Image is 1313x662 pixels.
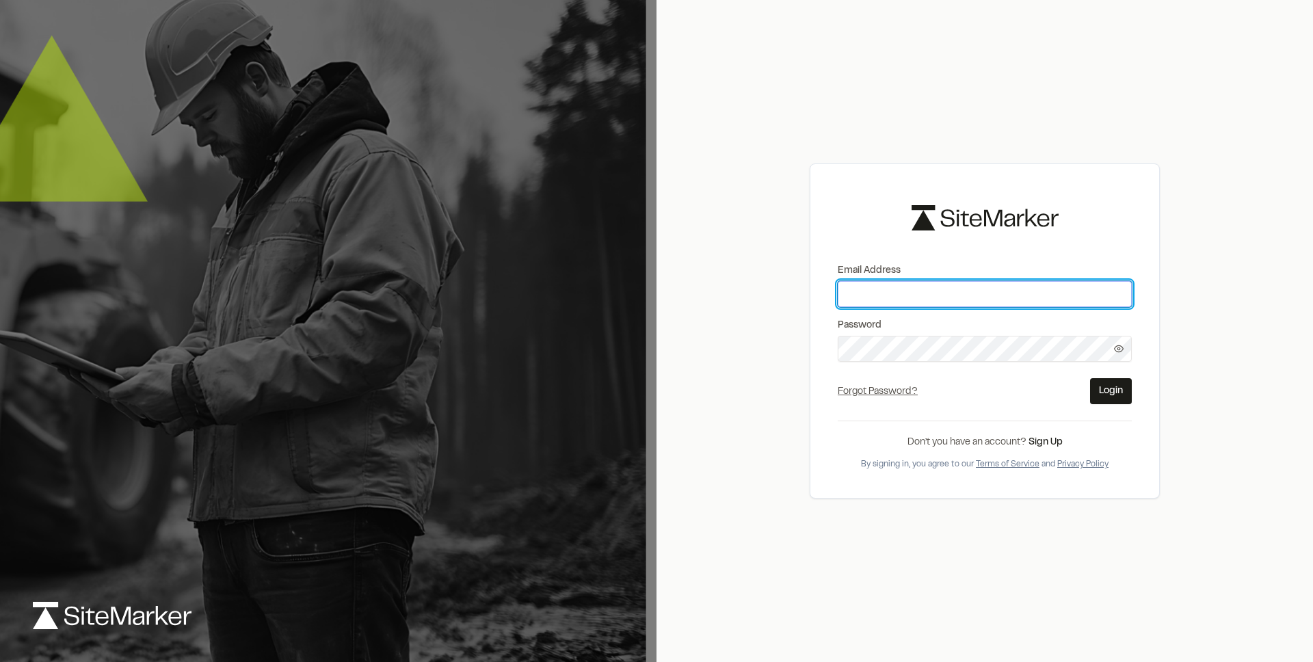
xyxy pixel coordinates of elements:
button: Terms of Service [976,458,1039,471]
div: Don’t you have an account? [838,435,1132,450]
label: Password [838,318,1132,333]
img: logo-white-rebrand.svg [33,602,191,629]
img: logo-black-rebrand.svg [912,205,1059,230]
div: By signing in, you agree to our and [838,458,1132,471]
label: Email Address [838,263,1132,278]
button: Login [1090,378,1132,404]
a: Forgot Password? [838,388,918,396]
button: Privacy Policy [1057,458,1109,471]
a: Sign Up [1029,438,1063,447]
